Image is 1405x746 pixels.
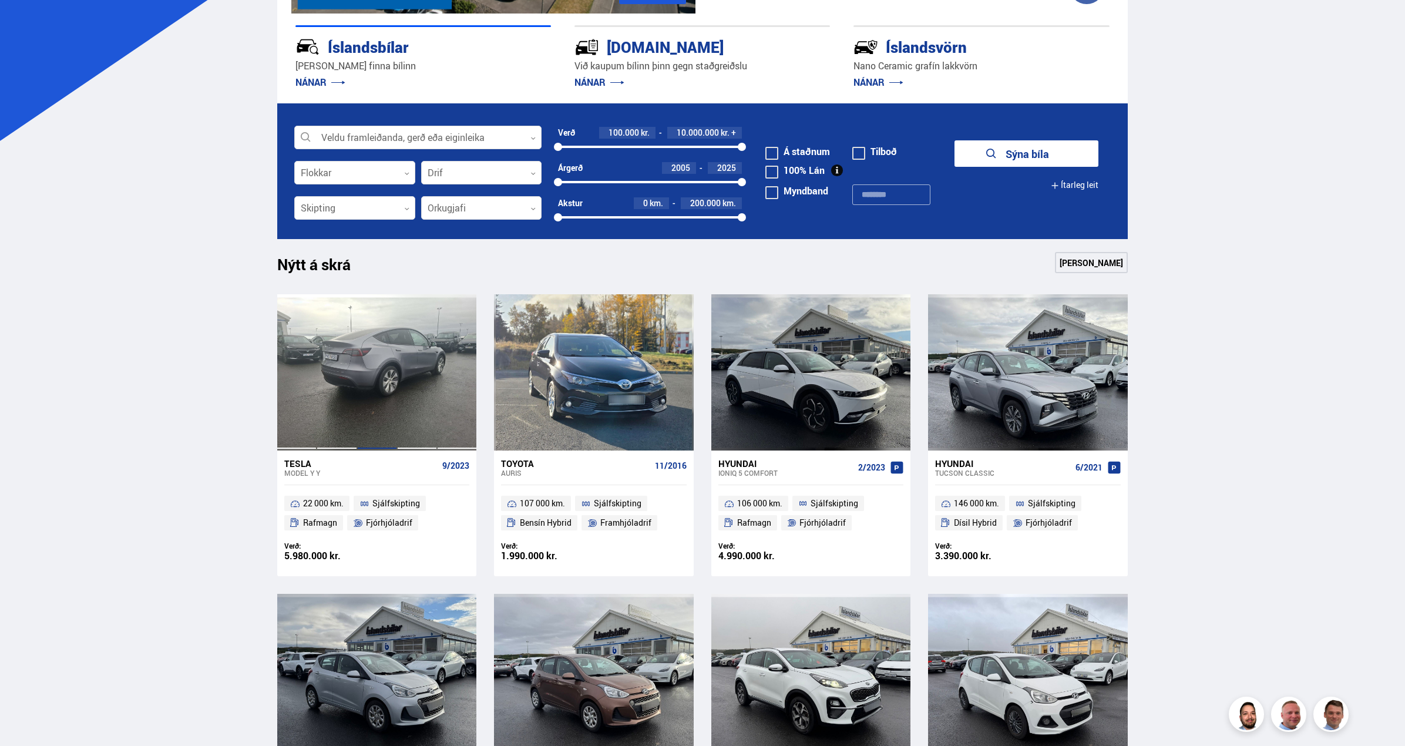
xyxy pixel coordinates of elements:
span: kr. [641,128,650,137]
div: Árgerð [558,163,583,173]
span: Sjálfskipting [594,496,641,510]
div: IONIQ 5 COMFORT [718,469,853,477]
span: 100.000 [609,127,639,138]
span: 2005 [671,162,690,173]
div: Tucson CLASSIC [935,469,1070,477]
img: tr5P-W3DuiFaO7aO.svg [574,35,599,59]
a: [PERSON_NAME] [1055,252,1128,273]
a: Tesla Model Y Y 9/2023 22 000 km. Sjálfskipting Rafmagn Fjórhjóladrif Verð: 5.980.000 kr. [277,451,476,576]
div: Íslandsbílar [295,36,509,56]
span: 200.000 [690,197,721,209]
span: 10.000.000 [677,127,719,138]
div: 5.980.000 kr. [284,551,377,561]
button: Ítarleg leit [1051,172,1098,199]
div: Hyundai [718,458,853,469]
span: 22 000 km. [303,496,344,510]
img: JRvxyua_JYH6wB4c.svg [295,35,320,59]
p: Nano Ceramic grafín lakkvörn [853,59,1109,73]
span: 2025 [717,162,736,173]
div: Verð: [501,542,594,550]
div: 1.990.000 kr. [501,551,594,561]
div: Model Y Y [284,469,438,477]
div: 3.390.000 kr. [935,551,1028,561]
div: Toyota [501,458,650,469]
div: Verð: [718,542,811,550]
label: Myndband [765,186,828,196]
span: 107 000 km. [520,496,565,510]
span: kr. [721,128,730,137]
a: NÁNAR [295,76,345,89]
span: Fjórhjóladrif [366,516,412,530]
a: Hyundai Tucson CLASSIC 6/2021 146 000 km. Sjálfskipting Dísil Hybrid Fjórhjóladrif Verð: 3.390.00... [928,451,1127,576]
div: Hyundai [935,458,1070,469]
span: 0 [643,197,648,209]
span: Rafmagn [737,516,771,530]
button: Opna LiveChat spjallviðmót [9,5,45,40]
span: Bensín Hybrid [520,516,572,530]
span: Sjálfskipting [811,496,858,510]
div: [DOMAIN_NAME] [574,36,788,56]
label: Á staðnum [765,147,830,156]
button: Sýna bíla [954,140,1098,167]
span: 11/2016 [655,461,687,471]
span: Sjálfskipting [1028,496,1075,510]
a: NÁNAR [574,76,624,89]
span: 2/2023 [858,463,885,472]
span: 9/2023 [442,461,469,471]
span: km. [650,199,663,208]
img: -Svtn6bYgwAsiwNX.svg [853,35,878,59]
div: Íslandsvörn [853,36,1067,56]
a: Hyundai IONIQ 5 COMFORT 2/2023 106 000 km. Sjálfskipting Rafmagn Fjórhjóladrif Verð: 4.990.000 kr. [711,451,910,576]
div: Verð [558,128,575,137]
img: FbJEzSuNWCJXmdc-.webp [1315,698,1350,734]
div: Auris [501,469,650,477]
span: 6/2021 [1075,463,1103,472]
a: NÁNAR [853,76,903,89]
p: Við kaupum bílinn þinn gegn staðgreiðslu [574,59,830,73]
div: Verð: [935,542,1028,550]
p: [PERSON_NAME] finna bílinn [295,59,551,73]
h1: Nýtt á skrá [277,256,371,280]
span: + [731,128,736,137]
span: Fjórhjóladrif [799,516,846,530]
a: Toyota Auris 11/2016 107 000 km. Sjálfskipting Bensín Hybrid Framhjóladrif Verð: 1.990.000 kr. [494,451,693,576]
div: Tesla [284,458,438,469]
div: Verð: [284,542,377,550]
span: 146 000 km. [954,496,999,510]
span: km. [722,199,736,208]
span: Framhjóladrif [600,516,651,530]
span: Sjálfskipting [372,496,420,510]
span: Fjórhjóladrif [1026,516,1072,530]
span: Rafmagn [303,516,337,530]
div: 4.990.000 kr. [718,551,811,561]
img: nhp88E3Fdnt1Opn2.png [1231,698,1266,734]
label: Tilboð [852,147,897,156]
label: 100% Lán [765,166,825,175]
div: Akstur [558,199,583,208]
img: siFngHWaQ9KaOqBr.png [1273,698,1308,734]
span: Dísil Hybrid [954,516,997,530]
span: 106 000 km. [737,496,782,510]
